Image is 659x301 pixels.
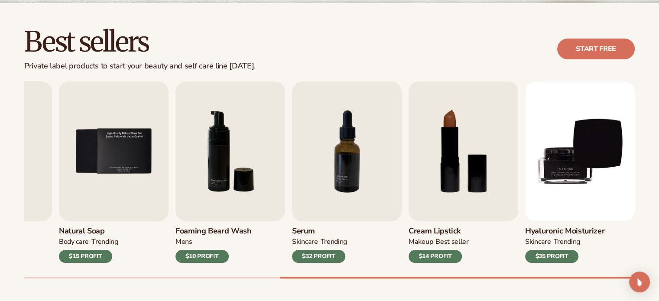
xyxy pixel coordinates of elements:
div: Private label products to start your beauty and self care line [DATE]. [24,61,256,71]
a: 7 / 9 [292,81,402,263]
div: TRENDING [320,237,347,246]
div: MAKEUP [409,237,433,246]
div: $35 PROFIT [525,250,578,263]
div: SKINCARE [525,237,551,246]
div: $10 PROFIT [175,250,229,263]
div: Open Intercom Messenger [629,272,650,292]
div: BODY Care [59,237,89,246]
h3: Cream Lipstick [409,227,469,236]
div: $14 PROFIT [409,250,462,263]
h3: Foaming beard wash [175,227,252,236]
div: BEST SELLER [435,237,469,246]
a: 6 / 9 [175,81,285,263]
div: $15 PROFIT [59,250,112,263]
a: Start free [557,39,635,59]
div: SKINCARE [292,237,318,246]
div: TRENDING [91,237,118,246]
a: 8 / 9 [409,81,518,263]
div: $32 PROFIT [292,250,345,263]
a: 5 / 9 [59,81,169,263]
h3: Natural Soap [59,227,118,236]
h3: Hyaluronic moisturizer [525,227,604,236]
h3: Serum [292,227,347,236]
div: mens [175,237,192,246]
h2: Best sellers [24,27,256,56]
div: TRENDING [553,237,580,246]
a: 9 / 9 [525,81,635,263]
